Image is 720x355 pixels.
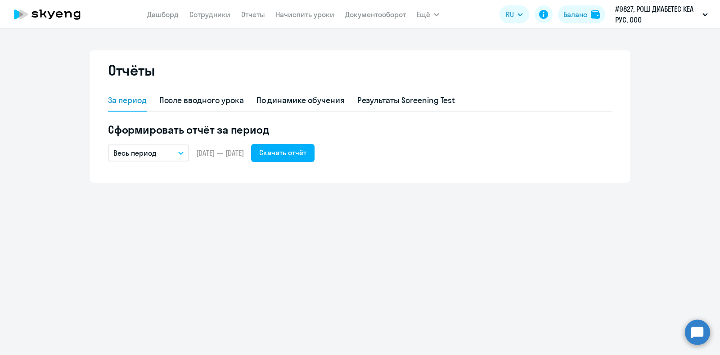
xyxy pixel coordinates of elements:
p: Весь период [113,148,157,158]
a: Сотрудники [189,10,230,19]
span: [DATE] — [DATE] [196,148,244,158]
div: По динамике обучения [256,94,345,106]
div: Скачать отчёт [259,147,306,158]
a: Отчеты [241,10,265,19]
a: Документооборот [345,10,406,19]
button: RU [499,5,529,23]
button: Весь период [108,144,189,162]
button: Скачать отчёт [251,144,315,162]
button: #9827, РОШ ДИАБЕТЕС КЕА РУС, ООО [611,4,712,25]
button: Балансbalance [558,5,605,23]
div: После вводного урока [159,94,244,106]
h2: Отчёты [108,61,155,79]
p: #9827, РОШ ДИАБЕТЕС КЕА РУС, ООО [615,4,699,25]
a: Начислить уроки [276,10,334,19]
button: Ещё [417,5,439,23]
h5: Сформировать отчёт за период [108,122,612,137]
div: Результаты Screening Test [357,94,455,106]
span: RU [506,9,514,20]
a: Дашборд [147,10,179,19]
div: Баланс [563,9,587,20]
img: balance [591,10,600,19]
span: Ещё [417,9,430,20]
div: За период [108,94,147,106]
